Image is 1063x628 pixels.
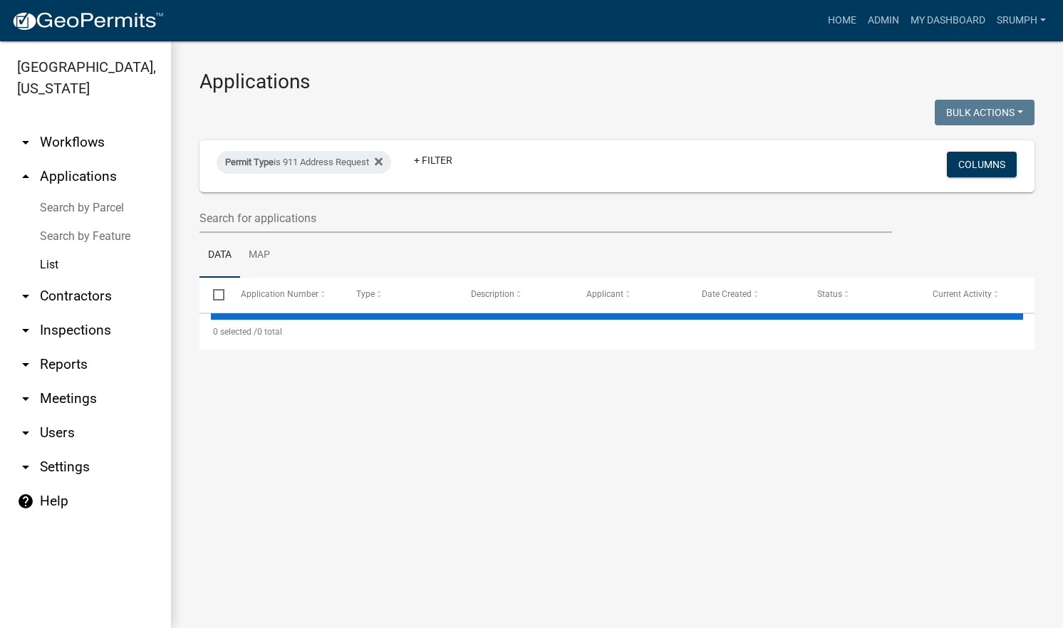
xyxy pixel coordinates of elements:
datatable-header-cell: Current Activity [919,278,1035,312]
datatable-header-cell: Type [342,278,457,312]
i: arrow_drop_down [17,288,34,305]
datatable-header-cell: Application Number [227,278,342,312]
input: Search for applications [199,204,892,233]
span: Date Created [702,289,752,299]
div: 0 total [199,314,1035,350]
span: Type [356,289,375,299]
a: + Filter [403,147,464,173]
i: arrow_drop_down [17,390,34,407]
span: Permit Type [225,157,274,167]
i: arrow_drop_down [17,424,34,441]
datatable-header-cell: Date Created [688,278,804,312]
datatable-header-cell: Select [199,278,227,312]
span: Application Number [241,289,318,299]
datatable-header-cell: Description [457,278,573,312]
button: Columns [947,152,1017,177]
i: help [17,493,34,510]
span: Applicant [586,289,623,299]
button: Bulk Actions [935,100,1035,125]
i: arrow_drop_down [17,322,34,339]
a: Home [822,7,862,34]
span: 0 selected / [213,327,257,337]
i: arrow_drop_down [17,356,34,373]
a: srumph [991,7,1052,34]
span: Description [471,289,514,299]
i: arrow_drop_up [17,168,34,185]
a: My Dashboard [905,7,991,34]
a: Map [240,233,279,278]
div: is 911 Address Request [217,151,391,174]
datatable-header-cell: Applicant [573,278,688,312]
a: Admin [862,7,905,34]
a: Data [199,233,240,278]
span: Status [817,289,842,299]
datatable-header-cell: Status [804,278,919,312]
i: arrow_drop_down [17,459,34,476]
span: Current Activity [933,289,992,299]
i: arrow_drop_down [17,134,34,151]
h3: Applications [199,70,1035,94]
